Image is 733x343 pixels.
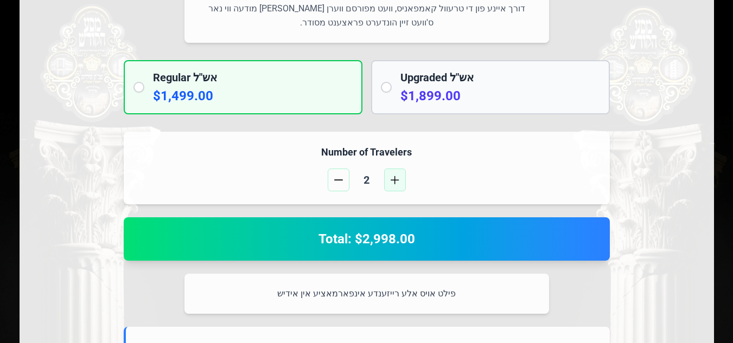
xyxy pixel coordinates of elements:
h4: Number of Travelers [137,145,597,160]
h2: Upgraded אש"ל [400,70,600,85]
p: $1,499.00 [153,87,353,105]
h2: Total: $2,998.00 [137,230,597,248]
h2: Regular אש"ל [153,70,353,85]
p: פילט אויס אלע רייזענדע אינפארמאציע אין אידיש [197,287,536,301]
span: 2 [354,172,380,187]
p: $1,899.00 [400,87,600,105]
